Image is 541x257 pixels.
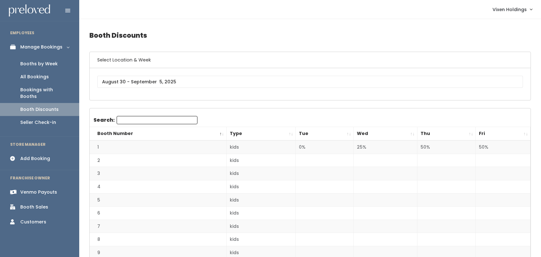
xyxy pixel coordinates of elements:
div: Bookings with Booths [20,87,69,100]
div: Booth Discounts [20,106,59,113]
th: Thu: activate to sort column ascending [417,127,476,141]
div: Venmo Payouts [20,189,57,196]
div: Seller Check-in [20,119,56,126]
th: Wed: activate to sort column ascending [354,127,417,141]
span: Vixen Holdings [493,6,527,13]
img: preloved logo [9,4,50,17]
th: Tue: activate to sort column ascending [296,127,354,141]
td: 50% [417,140,476,154]
label: Search: [93,116,197,124]
td: kids [226,207,296,220]
div: Booth Sales [20,204,48,210]
td: 5 [90,193,226,207]
div: Booths by Week [20,61,58,67]
td: kids [226,180,296,193]
td: 50% [476,140,531,154]
td: kids [226,154,296,167]
td: kids [226,140,296,154]
th: Type: activate to sort column ascending [226,127,296,141]
h4: Booth Discounts [89,27,531,44]
h6: Select Location & Week [90,52,531,68]
input: August 30 - September 5, 2025 [97,76,523,88]
th: Booth Number: activate to sort column descending [90,127,226,141]
div: Add Booking [20,155,50,162]
td: 1 [90,140,226,154]
div: Customers [20,219,46,225]
td: kids [226,233,296,246]
td: 7 [90,220,226,233]
td: 6 [90,207,226,220]
div: Manage Bookings [20,44,62,50]
td: 2 [90,154,226,167]
td: 8 [90,233,226,246]
div: All Bookings [20,74,49,80]
td: 3 [90,167,226,180]
td: kids [226,220,296,233]
a: Vixen Holdings [486,3,538,16]
td: 25% [354,140,417,154]
input: Search: [117,116,197,124]
th: Fri: activate to sort column ascending [476,127,531,141]
td: kids [226,193,296,207]
td: 0% [296,140,354,154]
td: kids [226,167,296,180]
td: 4 [90,180,226,193]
